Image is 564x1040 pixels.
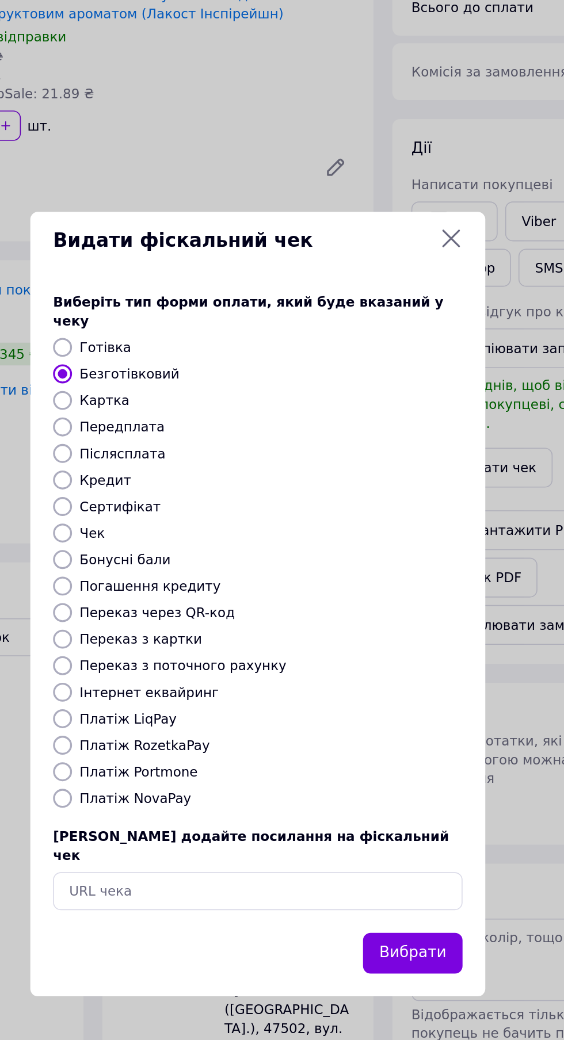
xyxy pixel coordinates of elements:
label: Передплата [174,408,226,417]
label: Інтернет еквайринг [174,569,258,578]
label: Переказ з поточного рахунку [174,553,299,562]
label: Платіж LiqPay [174,585,233,594]
button: Вибрати [346,720,406,744]
span: Видати фіскальний чек [158,291,388,308]
label: Безготівковий [174,376,234,385]
input: URL чека [158,683,406,706]
label: Післясплата [174,424,226,433]
label: Платіж NovaPay [174,633,242,643]
span: Виберіть тип форми оплати, який буде вказаний у чеку [158,332,395,353]
label: Платіж Portmone [174,617,246,626]
label: Картка [174,392,204,401]
label: Бонусні бали [174,488,229,498]
label: Переказ через QR-код [174,521,268,530]
label: Погашення кредиту [174,504,260,514]
label: Готівка [174,360,205,369]
span: [PERSON_NAME] додайте посилання на фіскальний чек [158,656,398,677]
label: Переказ з картки [174,537,248,546]
label: Чек [174,472,189,481]
label: Платіж RozetkaPay [174,601,253,610]
label: Кредит [174,440,205,449]
label: Сертифікат [174,456,223,465]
